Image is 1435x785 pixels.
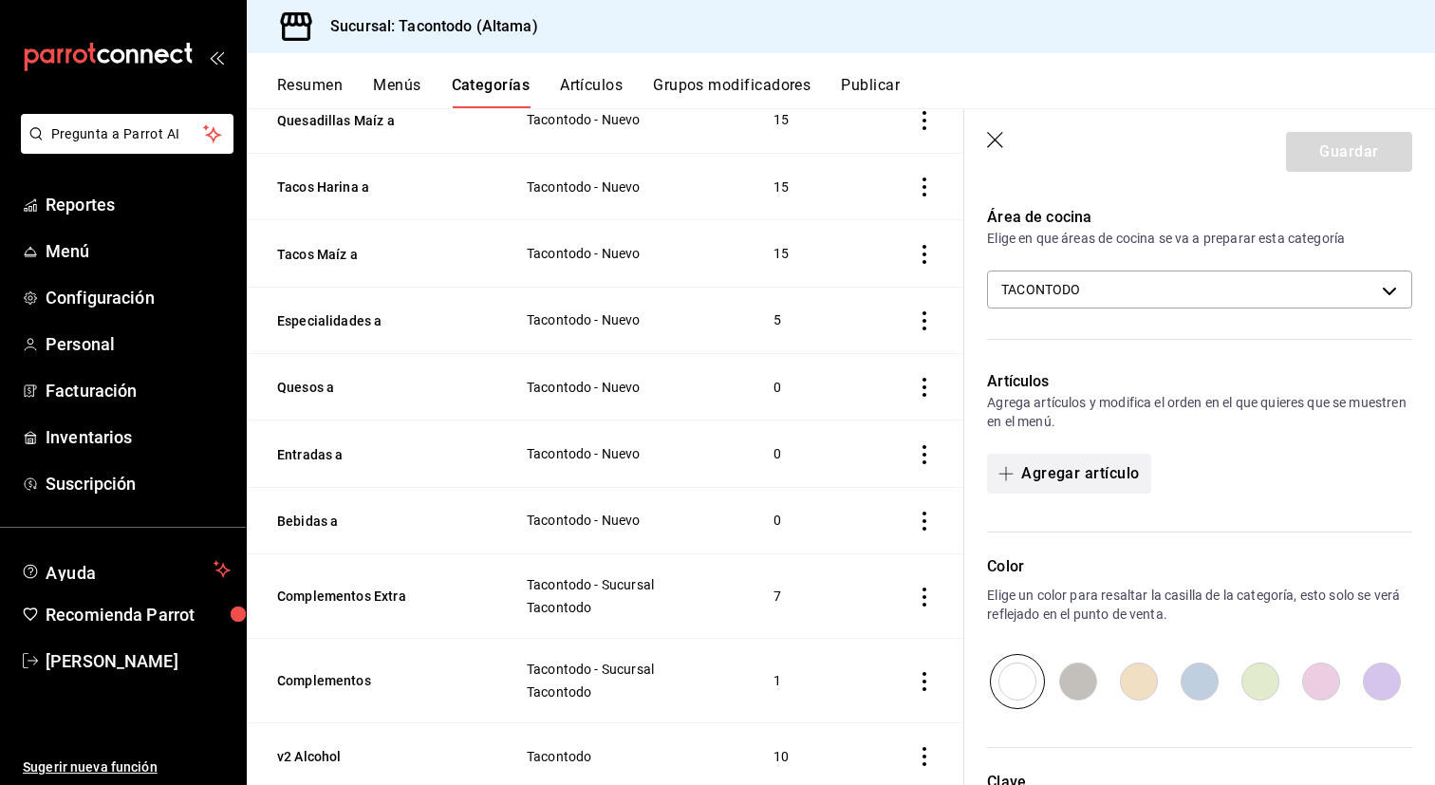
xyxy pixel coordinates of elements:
[915,311,934,330] button: actions
[751,220,862,287] td: 15
[46,378,231,403] span: Facturación
[915,445,934,464] button: actions
[46,558,206,581] span: Ayuda
[315,15,538,38] h3: Sucursal: Tacontodo (Altama)
[751,421,862,487] td: 0
[527,447,727,460] span: Tacontodo - Nuevo
[751,487,862,553] td: 0
[527,180,727,194] span: Tacontodo - Nuevo
[751,287,862,353] td: 5
[51,124,204,144] span: Pregunta a Parrot AI
[751,638,862,722] td: 1
[527,514,727,527] span: Tacontodo - Nuevo
[46,285,231,310] span: Configuración
[527,247,727,260] span: Tacontodo - Nuevo
[527,381,727,394] span: Tacontodo - Nuevo
[915,178,934,196] button: actions
[46,238,231,264] span: Menú
[751,86,862,153] td: 15
[915,378,934,397] button: actions
[277,671,467,690] button: Complementos
[527,750,727,763] span: Tacontodo
[46,424,231,450] span: Inventarios
[915,111,934,130] button: actions
[987,393,1412,431] p: Agrega artículos y modifica el orden en el que quieres que se muestren en el menú.
[987,229,1412,248] p: Elige en que áreas de cocina se va a preparar esta categoría
[987,586,1412,624] p: Elige un color para resaltar la casilla de la categoría, esto solo se verá reflejado en el punto ...
[277,178,467,196] button: Tacos Harina a
[46,471,231,496] span: Suscripción
[987,555,1412,578] p: Color
[915,588,934,607] button: actions
[527,601,727,614] span: Tacontodo
[915,672,934,691] button: actions
[915,512,934,531] button: actions
[987,271,1412,308] div: TACONTODO
[277,445,467,464] button: Entradas a
[653,76,811,108] button: Grupos modificadores
[751,353,862,420] td: 0
[46,602,231,627] span: Recomienda Parrot
[987,370,1412,393] p: Artículos
[915,245,934,264] button: actions
[751,553,862,638] td: 7
[277,111,467,130] button: Quesadillas Maíz a
[209,49,224,65] button: open_drawer_menu
[987,206,1412,229] p: Área de cocina
[46,331,231,357] span: Personal
[21,114,233,154] button: Pregunta a Parrot AI
[527,578,727,591] span: Tacontodo - Sucursal
[452,76,531,108] button: Categorías
[277,76,343,108] button: Resumen
[277,311,467,330] button: Especialidades a
[277,512,467,531] button: Bebidas a
[46,648,231,674] span: [PERSON_NAME]
[46,192,231,217] span: Reportes
[751,154,862,220] td: 15
[277,378,467,397] button: Quesos a
[915,747,934,766] button: actions
[527,113,727,126] span: Tacontodo - Nuevo
[277,76,1435,108] div: navigation tabs
[527,663,727,676] span: Tacontodo - Sucursal
[527,313,727,327] span: Tacontodo - Nuevo
[277,245,467,264] button: Tacos Maíz a
[277,587,467,606] button: Complementos Extra
[987,454,1150,494] button: Agregar artículo
[277,747,467,766] button: v2 Alcohol
[841,76,900,108] button: Publicar
[527,685,727,699] span: Tacontodo
[373,76,420,108] button: Menús
[23,757,231,777] span: Sugerir nueva función
[13,138,233,158] a: Pregunta a Parrot AI
[560,76,623,108] button: Artículos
